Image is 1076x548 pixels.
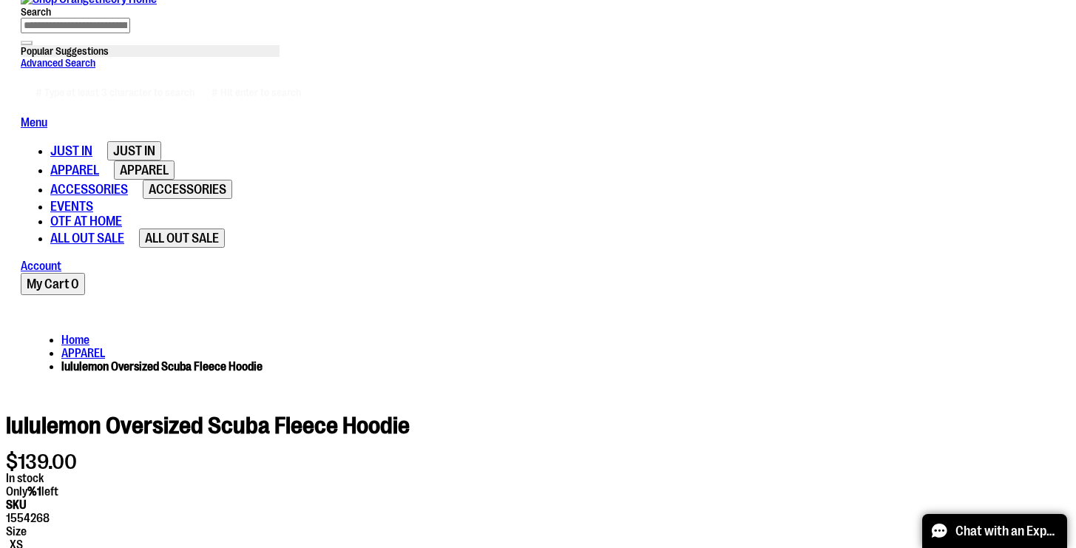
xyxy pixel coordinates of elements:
span: Chat with an Expert [955,524,1058,538]
div: 1554268 [6,512,1070,525]
span: ACCESSORIES [149,182,226,197]
a: APPAREL [61,347,105,360]
button: Chat with an Expert [922,514,1067,548]
div: Popular Suggestions [21,45,280,57]
span: ALL OUT SALE [50,231,124,246]
div: Qty [6,485,1070,498]
span: JUST IN [113,143,155,158]
span: JUST IN [50,143,92,158]
a: Home [61,334,89,347]
div: In stock [6,472,1070,485]
span: My Cart [27,277,70,291]
a: Advanced Search [21,57,95,69]
strong: SKU [6,498,27,512]
span: APPAREL [120,163,169,177]
span: APPAREL [50,163,99,177]
span: # Type at least 3 character to search [35,87,194,98]
span: Size [6,525,27,538]
span: $139.00 [6,450,77,474]
button: Search [21,41,33,45]
a: Menu [21,116,47,129]
span: lululemon Oversized Scuba Fleece Hoodie [6,412,410,439]
span: OTF AT HOME [50,214,122,229]
span: 0 [71,277,79,291]
strong: lululemon Oversized Scuba Fleece Hoodie [61,360,263,373]
button: My Cart [21,273,85,295]
span: EVENTS [50,199,93,214]
span: Search [21,6,51,18]
span: ALL OUT SALE [145,231,219,246]
span: # Hit enter to search [212,87,301,98]
strong: %1 [27,485,41,498]
div: Availability [6,472,1070,485]
span: ACCESSORIES [50,182,128,197]
a: Account [21,260,61,273]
